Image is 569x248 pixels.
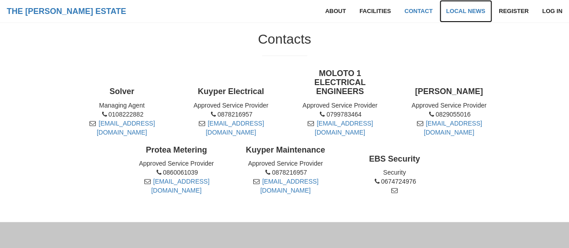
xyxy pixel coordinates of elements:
a: [EMAIL_ADDRESS][DOMAIN_NAME] [97,120,155,136]
a: [EMAIL_ADDRESS][DOMAIN_NAME] [424,120,482,136]
strong: EBS Security [369,154,420,163]
li: Security [347,168,443,177]
a: [EMAIL_ADDRESS][DOMAIN_NAME] [260,178,318,194]
strong: Kuyper Maintenance [246,145,325,154]
strong: [PERSON_NAME] [415,87,483,96]
li: 0878216957 [237,168,333,177]
li: 0829055016 [401,110,497,119]
strong: Solver [109,87,134,96]
li: Approved Service Provider [183,101,279,110]
li: Approved Service Provider [237,159,333,168]
li: 0860061039 [129,168,224,177]
li: 0674724976 [347,177,443,186]
a: [EMAIL_ADDRESS][DOMAIN_NAME] [151,178,210,194]
a: [EMAIL_ADDRESS][DOMAIN_NAME] [206,120,264,136]
strong: Protea Metering [146,145,207,154]
li: Approved Service Provider [129,159,224,168]
h2: Contacts [73,32,496,46]
li: 0108222882 [74,110,170,119]
strong: MOLOTO 1 ELECTRICAL ENGINEERS [314,69,366,96]
a: [EMAIL_ADDRESS][DOMAIN_NAME] [315,120,373,136]
li: 0878216957 [183,110,279,119]
li: Approved Service Provider [401,101,497,110]
strong: Kuyper Electrical [198,87,264,96]
li: Approved Service Provider [292,101,388,110]
li: Managing Agent [74,101,170,110]
li: 0799783464 [292,110,388,119]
